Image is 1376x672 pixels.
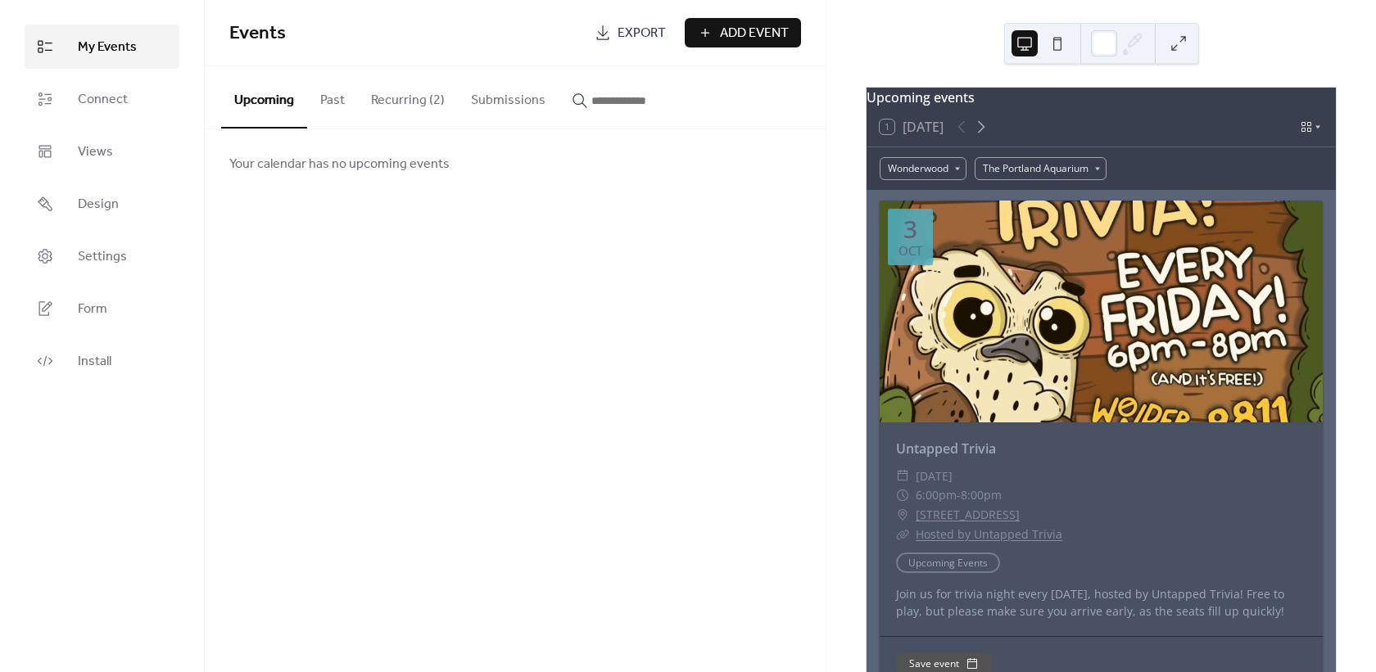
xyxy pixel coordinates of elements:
a: Install [25,339,179,383]
span: Views [78,142,113,162]
a: Untapped Trivia [896,440,996,458]
a: Connect [25,77,179,121]
a: Form [25,286,179,331]
div: Upcoming events [867,88,1336,107]
button: Recurring (2) [358,66,458,127]
button: Add Event [685,18,801,47]
a: Design [25,182,179,226]
span: Add Event [720,24,789,43]
a: Views [25,129,179,174]
span: Settings [78,247,127,267]
a: Export [582,18,678,47]
a: [STREET_ADDRESS] [916,505,1020,525]
span: Export [618,24,666,43]
button: Past [307,66,358,127]
div: ​ [896,467,909,486]
span: Your calendar has no upcoming events [229,155,450,174]
span: - [957,485,961,505]
span: 6:00pm [916,485,957,505]
span: [DATE] [916,467,953,486]
span: Design [78,195,119,214]
a: Hosted by Untapped Trivia [916,526,1062,542]
div: Oct [898,245,922,257]
div: ​ [896,485,909,505]
a: My Events [25,25,179,69]
div: Join us for trivia night every [DATE], hosted by Untapped Trivia! Free to play, but please make s... [880,585,1323,620]
span: Events [229,16,286,52]
div: ​ [896,525,909,544]
span: My Events [78,38,137,57]
div: 3 [903,217,917,241]
span: Connect [78,90,128,110]
span: 8:00pm [961,485,1002,505]
a: Settings [25,234,179,278]
span: Install [78,352,111,372]
button: Submissions [458,66,559,127]
span: Form [78,300,107,319]
button: Upcoming [221,66,307,129]
div: ​ [896,505,909,525]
